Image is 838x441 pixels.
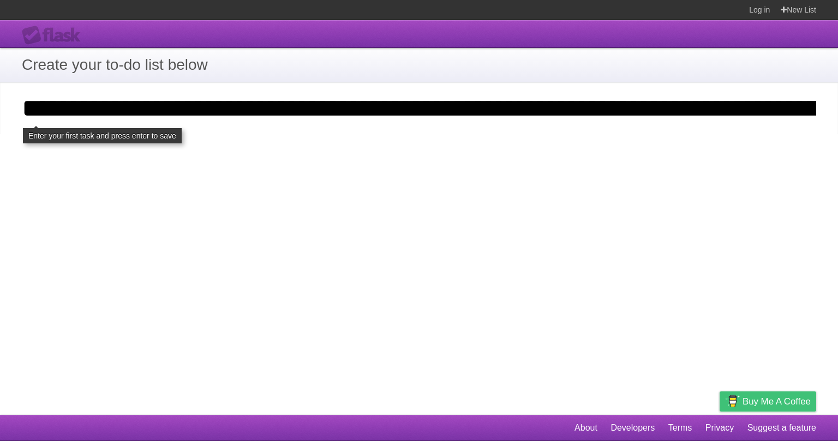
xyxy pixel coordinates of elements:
[725,392,740,410] img: Buy me a coffee
[747,418,816,438] a: Suggest a feature
[22,53,816,76] h1: Create your to-do list below
[668,418,692,438] a: Terms
[22,26,87,45] div: Flask
[705,418,734,438] a: Privacy
[743,392,811,411] span: Buy me a coffee
[720,391,816,412] a: Buy me a coffee
[610,418,655,438] a: Developers
[574,418,597,438] a: About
